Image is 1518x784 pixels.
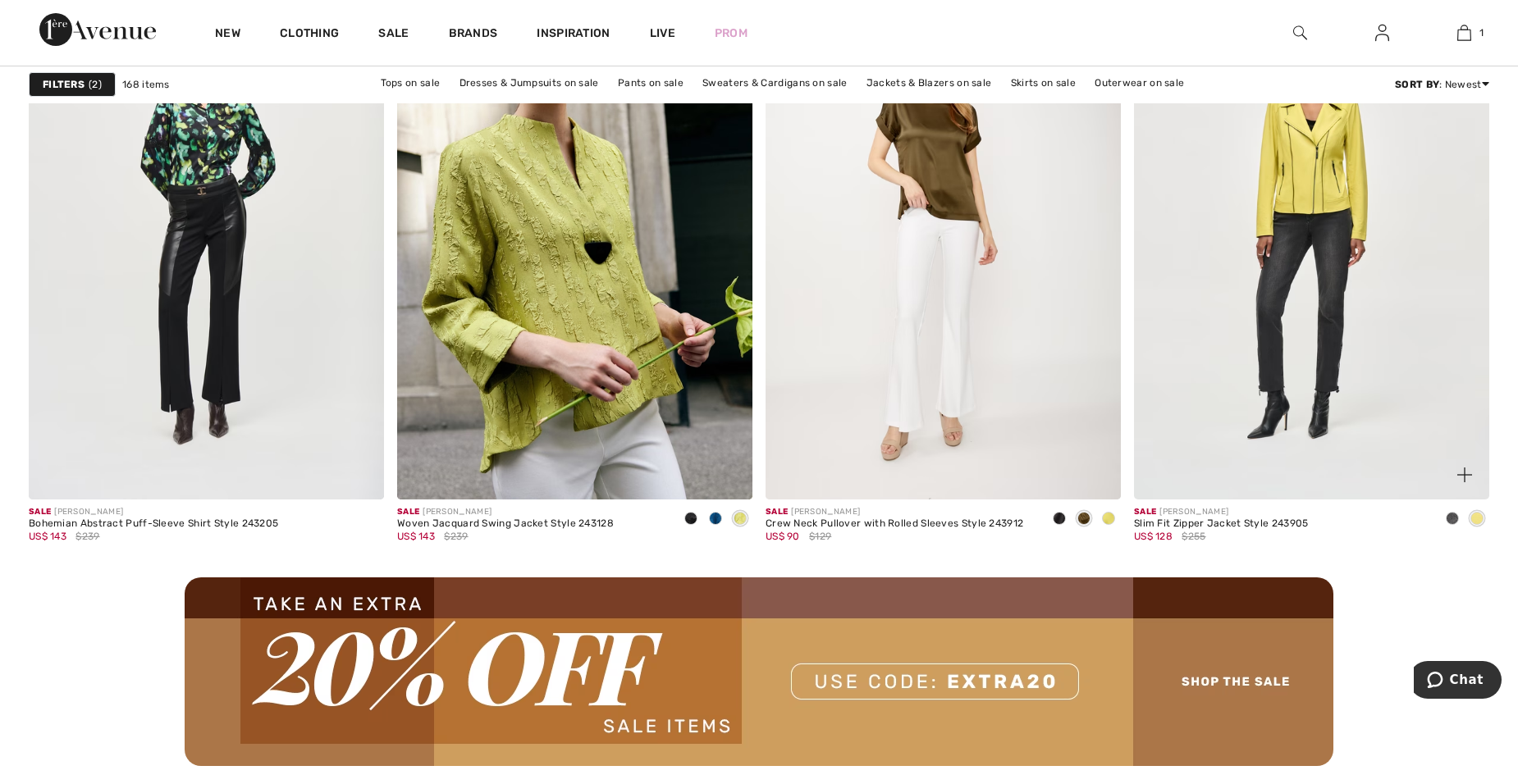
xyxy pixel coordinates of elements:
[1293,23,1307,43] img: search the website
[122,77,170,92] span: 168 items
[1424,23,1504,43] a: 1
[451,72,607,93] a: Dresses & Jumpsuits on sale
[1362,23,1402,43] a: Sign In
[703,506,728,533] div: Nightfall
[694,72,855,93] a: Sweaters & Cardigans on sale
[766,518,1023,530] div: Crew Neck Pullover with Rolled Sleeves Style 243912
[650,25,675,42] a: Live
[1395,77,1489,92] div: : Newest
[89,77,102,92] span: 2
[537,26,610,43] span: Inspiration
[1134,506,1309,518] div: [PERSON_NAME]
[397,531,435,542] span: US$ 143
[766,506,1023,518] div: [PERSON_NAME]
[373,72,449,93] a: Tops on sale
[1375,23,1389,43] img: My Info
[29,507,51,517] span: Sale
[1072,506,1096,533] div: Iguana
[1096,506,1121,533] div: Wasabi
[809,529,831,544] span: $129
[1047,506,1072,533] div: Black
[1479,25,1484,40] span: 1
[449,26,498,43] a: Brands
[610,72,692,93] a: Pants on sale
[715,25,748,42] a: Prom
[1465,506,1489,533] div: Wasabi
[75,529,99,544] span: $239
[1134,531,1173,542] span: US$ 128
[1457,23,1471,43] img: My Bag
[1395,79,1439,90] strong: Sort By
[378,26,409,43] a: Sale
[1134,507,1156,517] span: Sale
[1134,518,1309,530] div: Slim Fit Zipper Jacket Style 243905
[1086,72,1192,93] a: Outerwear on sale
[1457,467,1472,482] img: plus_v2.svg
[280,26,339,43] a: Clothing
[39,13,156,46] img: 1ère Avenue
[29,518,278,530] div: Bohemian Abstract Puff-Sleeve Shirt Style 243205
[766,507,788,517] span: Sale
[397,507,419,517] span: Sale
[1414,661,1502,702] iframe: Opens a widget where you can chat to one of our agents
[185,577,1333,766] img: Extra 20% on Sale Items
[679,506,703,533] div: Black
[766,531,800,542] span: US$ 90
[29,577,1489,766] a: Extra 20% on Sale Items
[1182,529,1205,544] span: $255
[728,506,752,533] div: Wasabi
[1440,506,1465,533] div: Black
[1003,72,1084,93] a: Skirts on sale
[444,529,468,544] span: $239
[397,506,614,518] div: [PERSON_NAME]
[43,77,85,92] strong: Filters
[397,518,614,530] div: Woven Jacquard Swing Jacket Style 243128
[858,72,1000,93] a: Jackets & Blazers on sale
[29,506,278,518] div: [PERSON_NAME]
[215,26,240,43] a: New
[29,531,66,542] span: US$ 143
